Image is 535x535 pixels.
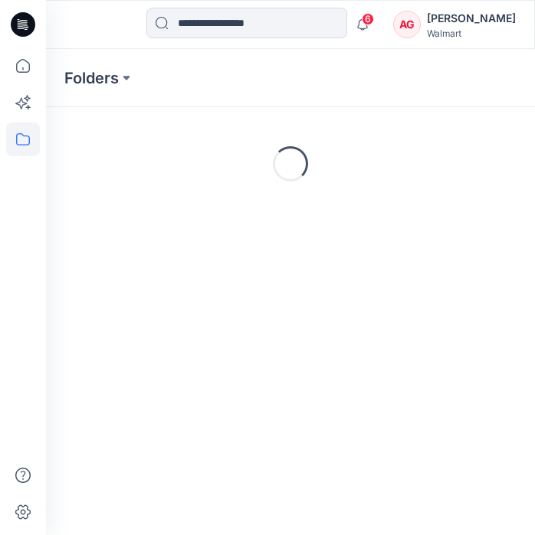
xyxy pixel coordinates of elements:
[427,28,516,39] div: Walmart
[64,67,119,89] a: Folders
[427,9,516,28] div: [PERSON_NAME]
[393,11,421,38] div: AG
[362,13,374,25] span: 6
